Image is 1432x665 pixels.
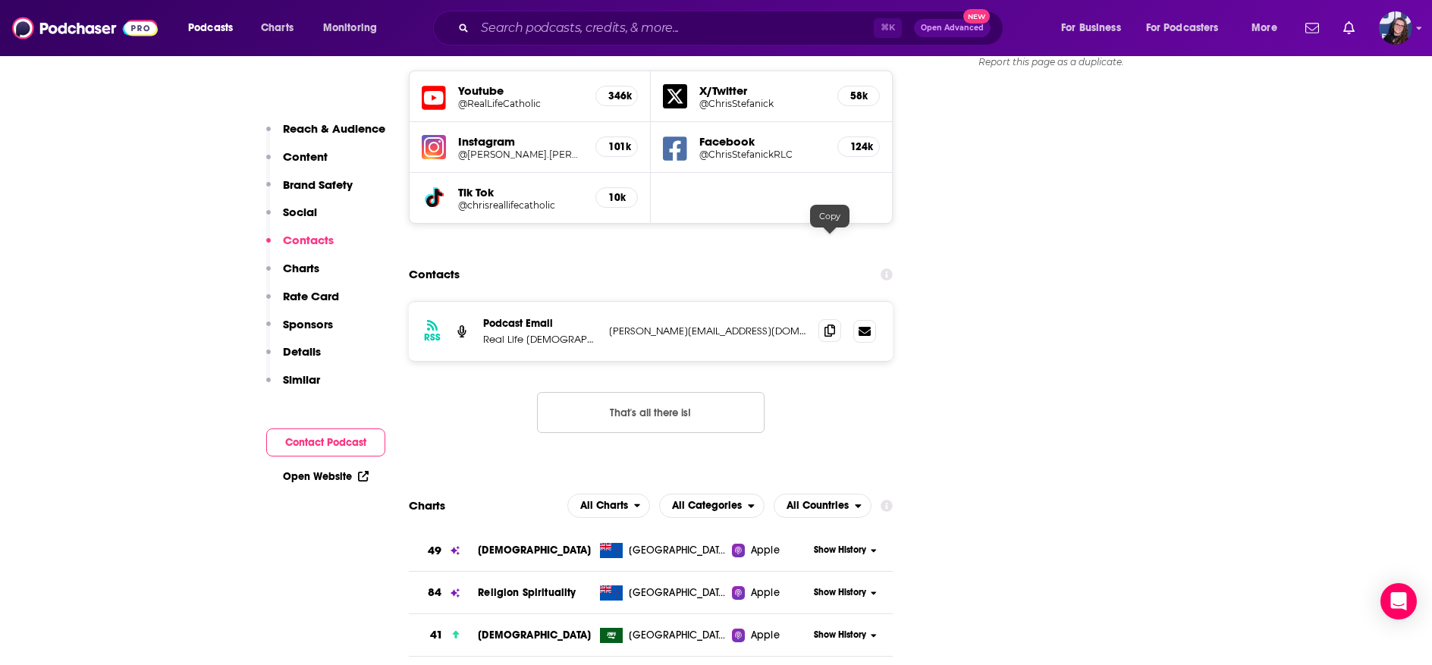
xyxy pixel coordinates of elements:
[809,586,882,599] button: Show History
[409,260,460,289] h2: Contacts
[283,121,385,136] p: Reach & Audience
[266,149,328,177] button: Content
[266,177,353,205] button: Brand Safety
[428,584,441,601] h3: 84
[1136,16,1241,40] button: open menu
[567,494,651,518] h2: Platforms
[1241,16,1296,40] button: open menu
[251,16,303,40] a: Charts
[814,544,866,557] span: Show History
[732,585,809,601] a: Apple
[1337,15,1361,41] a: Show notifications dropdown
[914,19,991,37] button: Open AdvancedNew
[629,585,727,601] span: New Zealand
[261,17,294,39] span: Charts
[921,24,984,32] span: Open Advanced
[283,261,319,275] p: Charts
[478,586,576,599] a: Religion Spirituality
[283,205,317,219] p: Social
[409,530,478,572] a: 49
[809,544,882,557] button: Show History
[458,199,583,211] a: @chrisreallifecatholic
[537,392,765,433] button: Nothing here.
[12,14,158,42] img: Podchaser - Follow, Share and Rate Podcasts
[266,372,320,400] button: Similar
[814,586,866,599] span: Show History
[478,544,591,557] span: [DEMOGRAPHIC_DATA]
[283,233,334,247] p: Contacts
[580,500,628,511] span: All Charts
[850,140,867,153] h5: 124k
[409,498,445,513] h2: Charts
[608,191,625,204] h5: 10k
[1380,583,1417,620] div: Open Intercom Messenger
[608,89,625,102] h5: 346k
[266,261,319,289] button: Charts
[283,372,320,387] p: Similar
[283,317,333,331] p: Sponsors
[483,317,597,330] p: Podcast Email
[963,9,991,24] span: New
[266,289,339,317] button: Rate Card
[312,16,397,40] button: open menu
[699,149,825,160] a: @ChrisStefanickRLC
[774,494,871,518] h2: Countries
[409,572,478,613] a: 84
[567,494,651,518] button: open menu
[424,331,441,343] h3: RSS
[1299,15,1325,41] a: Show notifications dropdown
[483,333,597,346] p: Real Life [DEMOGRAPHIC_DATA]
[177,16,253,40] button: open menu
[283,344,321,359] p: Details
[659,494,765,518] h2: Categories
[809,629,882,641] button: Show History
[594,543,733,558] a: [GEOGRAPHIC_DATA]
[1379,11,1412,45] span: Logged in as CallieDaruk
[699,134,825,149] h5: Facebook
[266,121,385,149] button: Reach & Audience
[609,325,806,337] p: [PERSON_NAME][EMAIL_ADDRESS][DOMAIN_NAME]
[1251,17,1277,39] span: More
[1379,11,1412,45] img: User Profile
[1061,17,1121,39] span: For Business
[787,500,849,511] span: All Countries
[478,629,591,641] a: [DEMOGRAPHIC_DATA]
[458,185,583,199] h5: Tik Tok
[629,543,727,558] span: New Zealand
[874,18,902,38] span: ⌘ K
[283,289,339,303] p: Rate Card
[430,626,443,644] h3: 41
[458,149,583,160] a: @[PERSON_NAME].[PERSON_NAME]
[732,543,809,558] a: Apple
[699,98,825,109] a: @ChrisStefanick
[608,140,625,153] h5: 101k
[188,17,233,39] span: Podcasts
[458,134,583,149] h5: Instagram
[774,494,871,518] button: open menu
[732,628,809,643] a: Apple
[751,543,780,558] span: Apple
[458,98,583,109] a: @RealLifeCatholic
[1379,11,1412,45] button: Show profile menu
[266,344,321,372] button: Details
[594,585,733,601] a: [GEOGRAPHIC_DATA]
[937,56,1165,68] div: Report this page as a duplicate.
[283,470,369,483] a: Open Website
[283,177,353,192] p: Brand Safety
[810,205,849,227] div: Copy
[283,149,328,164] p: Content
[266,233,334,261] button: Contacts
[447,11,1018,45] div: Search podcasts, credits, & more...
[629,628,727,643] span: Saudi Arabia
[266,317,333,345] button: Sponsors
[409,614,478,656] a: 41
[266,205,317,233] button: Social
